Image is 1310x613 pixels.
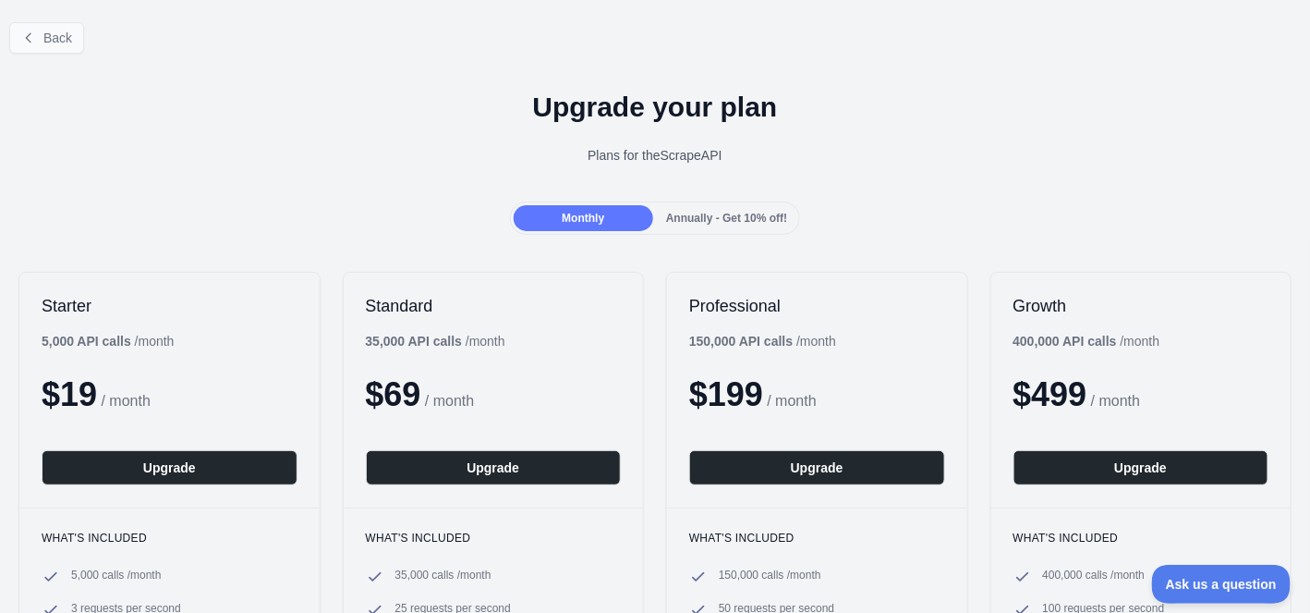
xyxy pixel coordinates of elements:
[1013,332,1160,350] div: / month
[1152,565,1292,604] iframe: Toggle Customer Support
[689,295,945,317] h2: Professional
[366,295,622,317] h2: Standard
[689,332,836,350] div: / month
[366,334,463,349] b: 35,000 API calls
[1013,295,1269,317] h2: Growth
[1013,375,1087,413] span: $ 499
[689,334,793,349] b: 150,000 API calls
[366,332,505,350] div: / month
[689,375,763,413] span: $ 199
[1013,334,1117,349] b: 400,000 API calls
